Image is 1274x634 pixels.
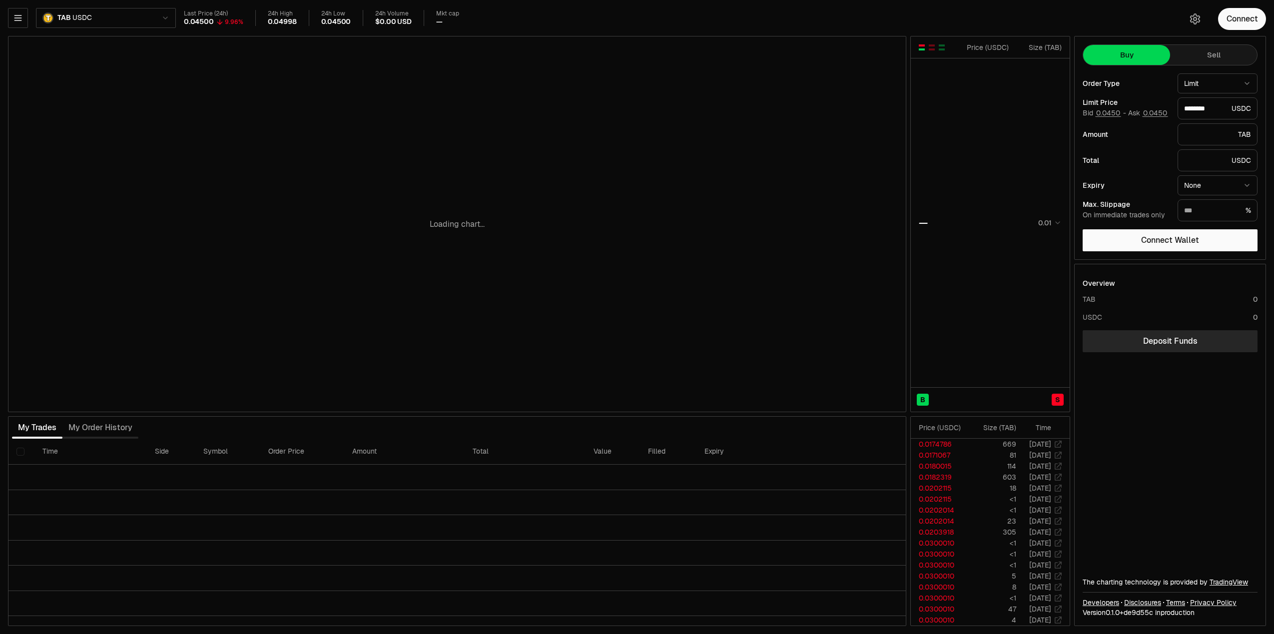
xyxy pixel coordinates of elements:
[911,604,969,615] td: 0.0300010
[1124,608,1153,617] span: de9d55ce17949e008fb62f719d96d919b3f33879
[1029,451,1051,460] time: [DATE]
[1029,572,1051,581] time: [DATE]
[1083,109,1126,118] span: Bid -
[1083,131,1170,138] div: Amount
[1083,182,1170,189] div: Expiry
[969,527,1017,538] td: 305
[696,439,805,465] th: Expiry
[938,43,946,51] button: Show Buy Orders Only
[1029,484,1051,493] time: [DATE]
[1170,45,1257,65] button: Sell
[1178,199,1258,221] div: %
[1029,473,1051,482] time: [DATE]
[1083,577,1258,587] div: The charting technology is provided by
[225,18,243,26] div: 9.96%
[1017,42,1062,52] div: Size ( TAB )
[1178,97,1258,119] div: USDC
[969,483,1017,494] td: 18
[586,439,640,465] th: Value
[1025,423,1051,433] div: Time
[928,43,936,51] button: Show Sell Orders Only
[964,42,1009,52] div: Price ( USDC )
[260,439,344,465] th: Order Price
[969,582,1017,593] td: 8
[195,439,260,465] th: Symbol
[465,439,586,465] th: Total
[1083,294,1096,304] div: TAB
[436,17,443,26] div: —
[184,17,214,26] div: 0.04500
[969,615,1017,626] td: 4
[969,439,1017,450] td: 669
[1083,608,1258,618] div: Version 0.1.0 + in production
[1142,109,1168,117] button: 0.0450
[12,418,62,438] button: My Trades
[1083,598,1119,608] a: Developers
[1029,440,1051,449] time: [DATE]
[1083,80,1170,87] div: Order Type
[268,17,297,26] div: 0.04998
[1035,217,1062,229] button: 0.01
[1253,312,1258,322] div: 0
[1128,109,1168,118] span: Ask
[911,505,969,516] td: 0.0202014
[1029,561,1051,570] time: [DATE]
[375,10,411,17] div: 24h Volume
[1083,278,1115,288] div: Overview
[57,13,70,22] span: TAB
[1029,517,1051,526] time: [DATE]
[147,439,195,465] th: Side
[911,549,969,560] td: 0.0300010
[911,472,969,483] td: 0.0182319
[919,423,968,433] div: Price ( USDC )
[1083,201,1170,208] div: Max. Slippage
[1166,598,1185,608] a: Terms
[16,448,24,456] button: Select all
[1190,598,1237,608] a: Privacy Policy
[969,593,1017,604] td: <1
[1178,73,1258,93] button: Limit
[1029,594,1051,603] time: [DATE]
[911,560,969,571] td: 0.0300010
[911,582,969,593] td: 0.0300010
[1178,123,1258,145] div: TAB
[1210,578,1248,587] a: TradingView
[375,17,411,26] div: $0.00 USD
[969,571,1017,582] td: 5
[969,560,1017,571] td: <1
[911,494,969,505] td: 0.0202115
[321,10,351,17] div: 24h Low
[1029,506,1051,515] time: [DATE]
[911,450,969,461] td: 0.0171067
[1095,109,1121,117] button: 0.0450
[911,439,969,450] td: 0.0174786
[1218,8,1266,30] button: Connect
[977,423,1016,433] div: Size ( TAB )
[62,418,138,438] button: My Order History
[1124,598,1161,608] a: Disclosures
[1029,539,1051,548] time: [DATE]
[969,516,1017,527] td: 23
[911,461,969,472] td: 0.0180015
[1083,45,1170,65] button: Buy
[1083,330,1258,352] a: Deposit Funds
[1178,175,1258,195] button: None
[911,483,969,494] td: 0.0202115
[969,604,1017,615] td: 47
[911,538,969,549] td: 0.0300010
[430,218,485,230] p: Loading chart...
[43,13,52,22] img: TAB Logo
[1029,616,1051,625] time: [DATE]
[1029,583,1051,592] time: [DATE]
[1083,312,1102,322] div: USDC
[1055,395,1060,405] span: S
[184,10,243,17] div: Last Price (24h)
[1029,550,1051,559] time: [DATE]
[969,538,1017,549] td: <1
[1029,495,1051,504] time: [DATE]
[1029,605,1051,614] time: [DATE]
[1253,294,1258,304] div: 0
[1083,229,1258,251] button: Connect Wallet
[911,571,969,582] td: 0.0300010
[1083,157,1170,164] div: Total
